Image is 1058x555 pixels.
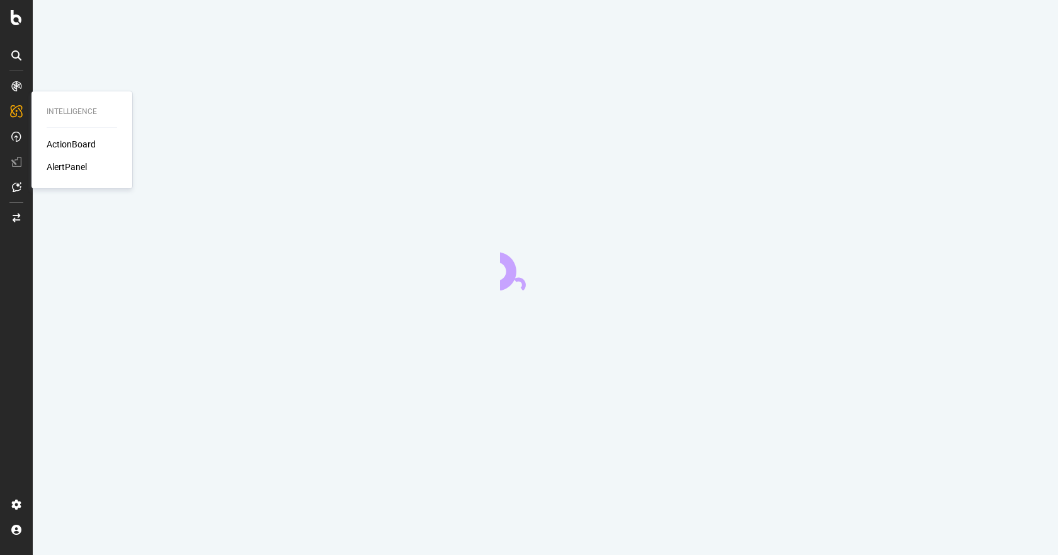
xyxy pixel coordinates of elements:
[500,245,591,290] div: animation
[47,161,87,173] a: AlertPanel
[47,138,96,151] a: ActionBoard
[47,106,117,117] div: Intelligence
